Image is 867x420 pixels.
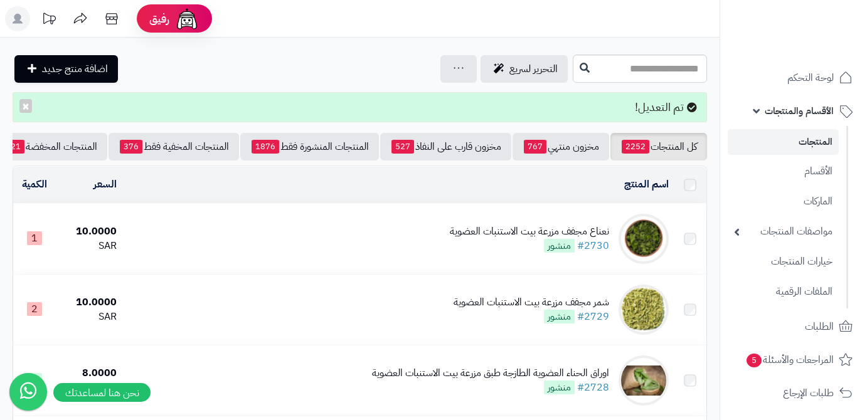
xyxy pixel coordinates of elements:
[19,99,32,113] button: ×
[509,61,558,76] span: التحرير لسريع
[728,218,839,245] a: مواصفات المنتجات
[765,102,834,120] span: الأقسام والمنتجات
[7,140,24,154] span: 21
[624,177,669,192] a: اسم المنتج
[619,285,669,335] img: شمر مجفف مزرعة بيت الاستنبات العضوية
[610,133,707,160] a: كل المنتجات2252
[783,384,834,402] span: طلبات الإرجاع
[120,140,142,154] span: 376
[454,295,609,310] div: شمر مجفف مزرعة بيت الاستنبات العضوية
[61,381,117,395] div: SAR
[524,140,546,154] span: 767
[577,380,609,395] a: #2728
[619,355,669,406] img: اوراق الحناء العضوية الطازجة طبق مزرعة بيت الاستنبات العضوية
[805,318,834,335] span: الطلبات
[450,224,609,239] div: نعناع مجفف مزرعة بيت الاستنبات العضوية
[728,158,839,185] a: الأقسام
[27,231,42,245] span: 1
[42,61,108,76] span: اضافة منتج جديد
[577,309,609,324] a: #2729
[61,224,117,239] div: 10.0000
[728,312,859,342] a: الطلبات
[544,239,575,253] span: منشور
[109,133,239,160] a: المنتجات المخفية فقط376
[728,248,839,275] a: خيارات المنتجات
[544,381,575,394] span: منشور
[14,55,118,83] a: اضافة منتج جديد
[577,238,609,253] a: #2730
[22,177,47,192] a: الكمية
[728,188,839,215] a: الماركات
[787,69,834,87] span: لوحة التحكم
[728,129,839,155] a: المنتجات
[619,214,669,264] img: نعناع مجفف مزرعة بيت الاستنبات العضوية
[372,366,609,381] div: اوراق الحناء العضوية الطازجة طبق مزرعة بيت الاستنبات العضوية
[747,353,762,367] span: 5
[728,63,859,93] a: لوحة التحكم
[174,6,199,31] img: ai-face.png
[61,366,117,381] div: 8.0000
[513,133,609,160] a: مخزون منتهي767
[481,55,568,83] a: التحرير لسريع
[380,133,511,160] a: مخزون قارب على النفاذ527
[27,302,42,316] span: 2
[33,6,65,34] a: تحديثات المنصة
[61,239,117,253] div: SAR
[728,378,859,408] a: طلبات الإرجاع
[61,310,117,324] div: SAR
[782,26,855,53] img: logo-2.png
[13,92,707,122] div: تم التعديل!
[149,11,169,26] span: رفيق
[745,351,834,369] span: المراجعات والأسئلة
[728,345,859,375] a: المراجعات والأسئلة5
[61,295,117,310] div: 10.0000
[252,140,279,154] span: 1876
[240,133,379,160] a: المنتجات المنشورة فقط1876
[544,310,575,323] span: منشور
[728,278,839,305] a: الملفات الرقمية
[391,140,414,154] span: 527
[93,177,117,192] a: السعر
[622,140,649,154] span: 2252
